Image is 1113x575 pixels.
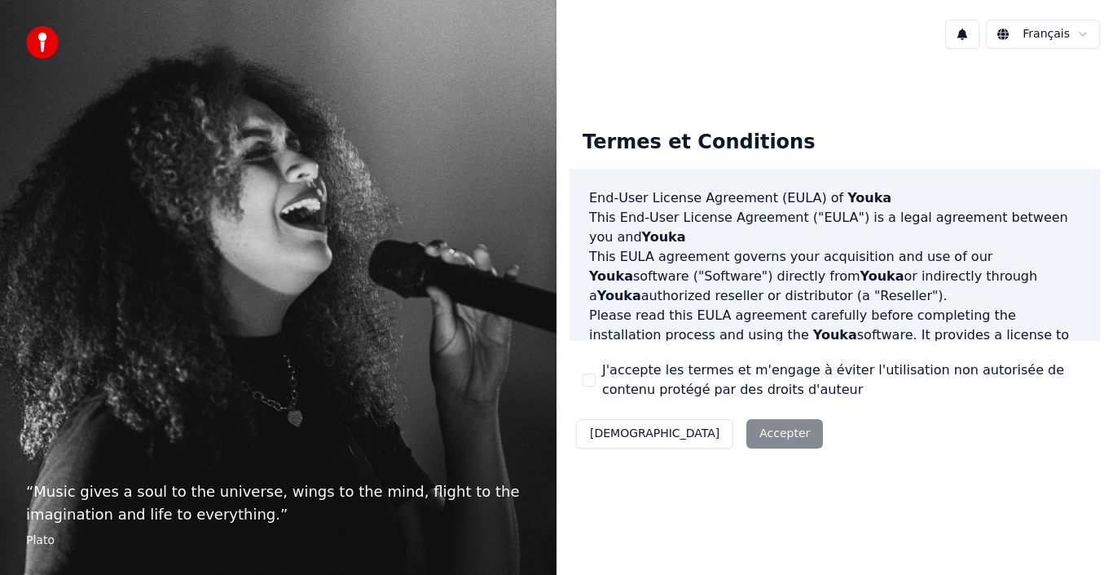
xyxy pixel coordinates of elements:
p: “ Music gives a soul to the universe, wings to the mind, flight to the imagination and life to ev... [26,480,530,526]
img: youka [26,26,59,59]
div: Termes et Conditions [570,117,828,169]
span: Youka [589,268,633,284]
span: Youka [847,190,891,206]
span: Youka [642,229,686,245]
p: This EULA agreement governs your acquisition and use of our software ("Software") directly from o... [589,247,1080,306]
p: Please read this EULA agreement carefully before completing the installation process and using th... [589,306,1080,384]
p: This End-User License Agreement ("EULA") is a legal agreement between you and [589,208,1080,247]
button: [DEMOGRAPHIC_DATA] [576,419,733,449]
span: Youka [597,288,641,303]
label: J'accepte les termes et m'engage à éviter l'utilisation non autorisée de contenu protégé par des ... [602,360,1087,400]
span: Youka [813,327,857,343]
span: Youka [860,268,904,284]
footer: Plato [26,533,530,549]
h3: End-User License Agreement (EULA) of [589,188,1080,208]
